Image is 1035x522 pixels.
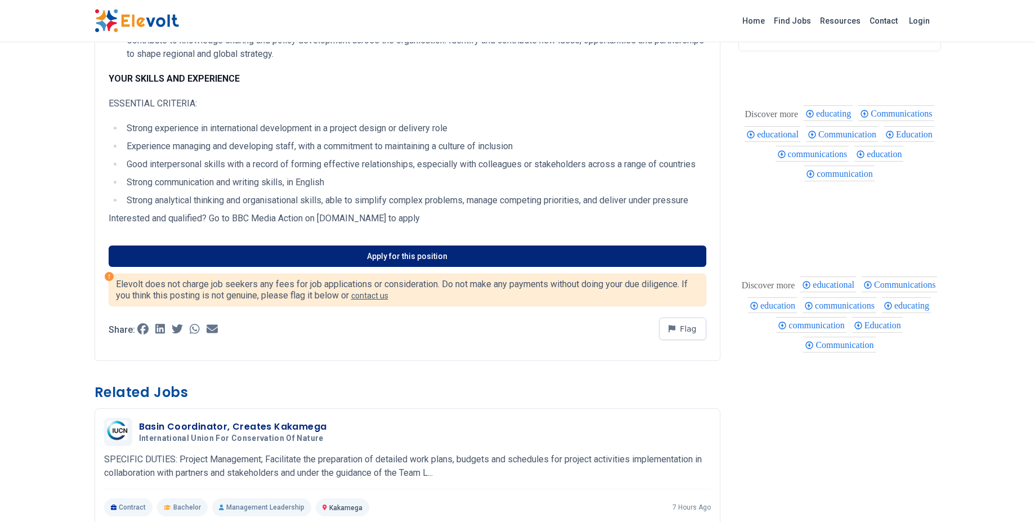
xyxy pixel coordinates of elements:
img: International Union for Conservation of Nature [107,421,129,443]
span: Communication [816,340,877,350]
a: Home [738,12,769,30]
p: Share: [109,325,135,334]
div: communication [776,317,846,333]
div: educating [882,297,931,313]
a: International Union for Conservation of NatureBasin Coordinator, Creates KakamegaInternational Un... [104,418,711,516]
div: education [748,297,797,313]
div: These are topics related to the article that might interest you [745,106,798,122]
p: ESSENTIAL CRITERIA: [109,97,706,110]
div: communication [804,166,875,181]
span: communication [817,169,876,179]
h3: Basin Coordinator, Creates Kakamega [139,420,328,434]
li: Strong analytical thinking and organisational skills, able to simplify complex problems, manage c... [123,194,706,207]
p: Elevolt does not charge job seekers any fees for job applications or consideration. Do not make a... [116,279,699,301]
div: educational [800,276,856,292]
span: educating [816,109,854,118]
div: Communications [858,105,934,121]
span: educating [894,301,933,310]
li: Experience managing and developing staff, with a commitment to maintaining a culture of inclusion [123,140,706,153]
span: Education [896,130,936,139]
iframe: Chat Widget [979,468,1035,522]
div: communications [776,146,849,162]
span: communications [788,149,851,159]
button: Flag [659,318,706,340]
li: Strong communication and writing skills, in English [123,176,706,189]
span: Kakamega [329,504,362,512]
p: Contract [104,498,153,516]
span: Communication [818,130,880,139]
p: Interested and qualified? Go to BBC Media Action on [DOMAIN_NAME] to apply [109,212,706,225]
div: Communication [806,126,878,142]
div: education [854,146,903,162]
span: International Union for Conservation of Nature [139,434,324,444]
li: Contribute to knowledge sharing and policy development across the organisation. Identify and cont... [123,34,706,61]
span: communication [788,320,848,330]
a: Login [902,10,937,32]
span: Education [864,320,904,330]
span: Communications [874,280,939,289]
p: 7 hours ago [673,503,711,512]
span: communications [815,301,878,310]
a: Contact [865,12,902,30]
p: Management Leadership [212,498,311,516]
a: Resources [816,12,865,30]
li: Strong experience in international development in a project design or delivery role [123,122,706,135]
span: educational [757,130,802,139]
a: Find Jobs [769,12,816,30]
strong: YOUR SKILLS AND EXPERIENCE [109,73,240,84]
p: SPECIFIC DUTIES: Project Management; Facilitate the preparation of detailed work plans, budgets a... [104,453,711,480]
div: These are topics related to the article that might interest you [742,278,795,293]
span: education [760,301,799,310]
div: educating [804,105,853,121]
li: Good interpersonal skills with a record of forming effective relationships, especially with colle... [123,158,706,171]
h3: Related Jobs [95,383,720,401]
span: education [867,149,905,159]
span: Bachelor [173,503,201,512]
span: educational [813,280,858,289]
a: contact us [351,291,388,300]
div: Communications [862,276,937,292]
div: Education [884,126,934,142]
div: Communication [803,337,875,353]
img: Elevolt [95,9,179,33]
span: Communications [871,109,935,118]
div: educational [745,126,800,142]
div: communications [803,297,876,313]
a: Apply for this position [109,246,706,267]
div: Education [852,317,903,333]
